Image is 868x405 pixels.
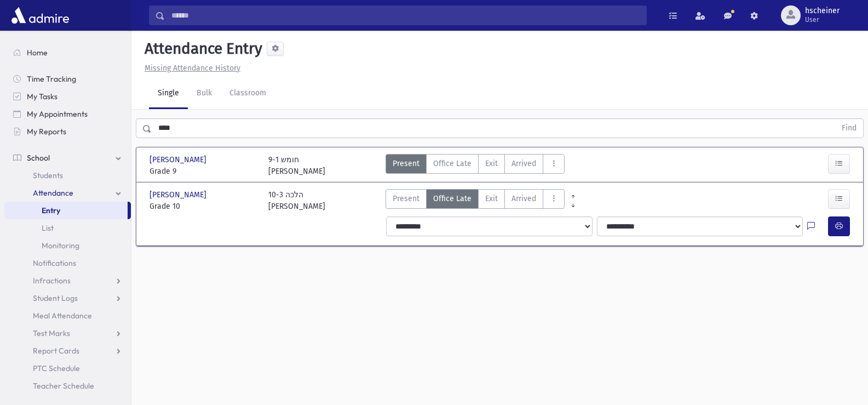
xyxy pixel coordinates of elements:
a: Notifications [4,254,131,272]
a: Teacher Schedule [4,377,131,395]
a: Entry [4,202,128,219]
div: 10-3 הלכה [PERSON_NAME] [268,189,325,212]
a: My Tasks [4,88,131,105]
a: Time Tracking [4,70,131,88]
span: Home [27,48,48,58]
span: Meal Attendance [33,311,92,321]
a: Report Cards [4,342,131,360]
span: Grade 10 [150,201,257,212]
span: Office Late [433,158,472,169]
a: Monitoring [4,237,131,254]
span: [PERSON_NAME] [150,154,209,166]
span: Infractions [33,276,71,286]
a: Bulk [188,78,221,109]
span: My Tasks [27,92,58,101]
img: AdmirePro [9,4,72,26]
a: Students [4,167,131,184]
input: Search [165,5,646,25]
a: Infractions [4,272,131,289]
h5: Attendance Entry [140,39,262,58]
span: Notifications [33,258,76,268]
a: PTC Schedule [4,360,131,377]
span: My Appointments [27,109,88,119]
span: Student Logs [33,293,78,303]
span: Present [393,158,419,169]
a: List [4,219,131,237]
div: AttTypes [386,189,565,212]
span: Report Cards [33,346,79,356]
span: My Reports [27,127,66,136]
a: My Reports [4,123,131,140]
span: PTC Schedule [33,363,80,373]
a: Home [4,44,131,61]
a: Student Logs [4,289,131,307]
span: Teacher Schedule [33,381,94,391]
span: Attendance [33,188,73,198]
span: Students [33,170,63,180]
span: Office Late [433,193,472,204]
a: Classroom [221,78,275,109]
span: Time Tracking [27,74,76,84]
span: Arrived [511,158,536,169]
a: My Appointments [4,105,131,123]
span: Grade 9 [150,166,257,177]
button: Find [835,119,863,138]
a: Test Marks [4,324,131,342]
span: Exit [485,158,498,169]
span: Present [393,193,419,204]
span: School [27,153,50,163]
span: Exit [485,193,498,204]
div: 9-1 חומש [PERSON_NAME] [268,154,325,177]
span: Arrived [511,193,536,204]
span: [PERSON_NAME] [150,189,209,201]
u: Missing Attendance History [145,64,240,73]
a: Missing Attendance History [140,64,240,73]
a: Attendance [4,184,131,202]
a: Single [149,78,188,109]
span: Entry [42,206,60,215]
span: User [805,15,840,24]
a: School [4,149,131,167]
span: Test Marks [33,328,70,338]
div: AttTypes [386,154,565,177]
span: Monitoring [42,241,79,250]
a: Meal Attendance [4,307,131,324]
span: List [42,223,54,233]
span: hscheiner [805,7,840,15]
